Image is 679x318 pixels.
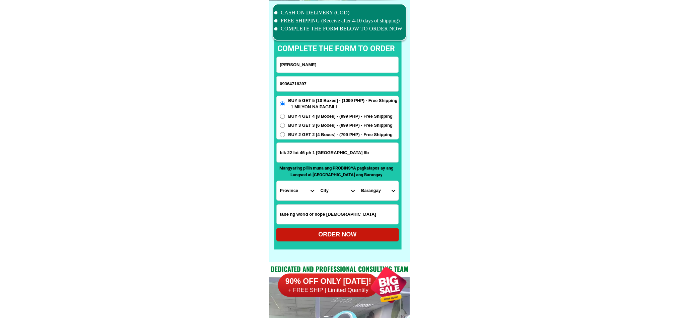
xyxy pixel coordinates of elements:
[288,97,399,110] span: BUY 5 GET 5 [10 Boxes] - (1099 PHP) - Free Shipping - 1 MILYON NA PAGBILI
[277,57,399,73] input: Input full_name
[269,264,410,274] h2: Dedicated and professional consulting team
[277,76,399,91] input: Input phone_number
[358,181,398,200] select: Select commune
[277,181,317,200] select: Select province
[288,131,393,138] span: BUY 2 GET 2 [4 Boxes] - (799 PHP) - Free Shipping
[278,277,379,287] h6: 90% OFF ONLY [DATE]!
[274,9,403,17] li: CASH ON DELIVERY (COD)
[274,17,403,25] li: FREE SHIPPING (Receive after 4-10 days of shipping)
[317,181,358,200] select: Select district
[271,43,402,55] p: complete the form to order
[280,123,285,128] input: BUY 3 GET 3 [6 Boxes] - (899 PHP) - Free Shipping
[277,205,399,224] input: Input LANDMARKOFLOCATION
[274,25,403,33] li: COMPLETE THE FORM BELOW TO ORDER NOW
[277,143,399,162] input: Input address
[276,165,397,178] p: Mangyaring piliin muna ang PROBINSYA pagkatapos ay ang Lungsod at [GEOGRAPHIC_DATA] ang Barangay
[288,113,393,120] span: BUY 4 GET 4 [8 Boxes] - (999 PHP) - Free Shipping
[280,114,285,119] input: BUY 4 GET 4 [8 Boxes] - (999 PHP) - Free Shipping
[276,230,399,239] div: ORDER NOW
[278,287,379,294] h6: + FREE SHIP | Limited Quantily
[280,132,285,137] input: BUY 2 GET 2 [4 Boxes] - (799 PHP) - Free Shipping
[280,101,285,106] input: BUY 5 GET 5 [10 Boxes] - (1099 PHP) - Free Shipping - 1 MILYON NA PAGBILI
[288,122,393,129] span: BUY 3 GET 3 [6 Boxes] - (899 PHP) - Free Shipping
